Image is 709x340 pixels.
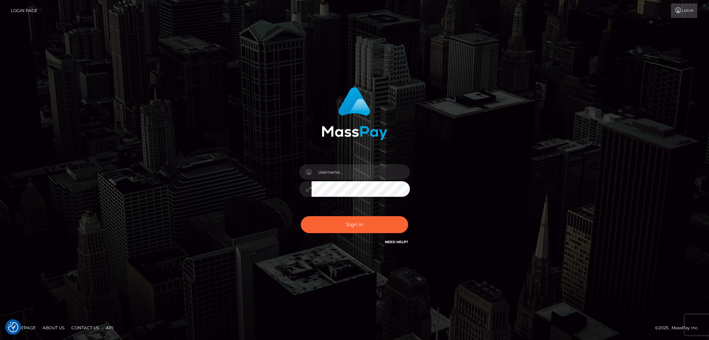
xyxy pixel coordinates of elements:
[301,216,408,233] button: Sign in
[8,322,18,332] button: Consent Preferences
[671,3,697,18] a: Login
[322,87,387,140] img: MassPay Login
[385,240,408,244] a: Need Help?
[40,322,67,333] a: About Us
[103,322,116,333] a: API
[655,324,704,332] div: © 2025 , MassPay Inc.
[8,322,18,332] img: Revisit consent button
[312,164,410,180] input: Username...
[8,322,38,333] a: Homepage
[11,3,37,18] a: Login Page
[69,322,102,333] a: Contact Us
